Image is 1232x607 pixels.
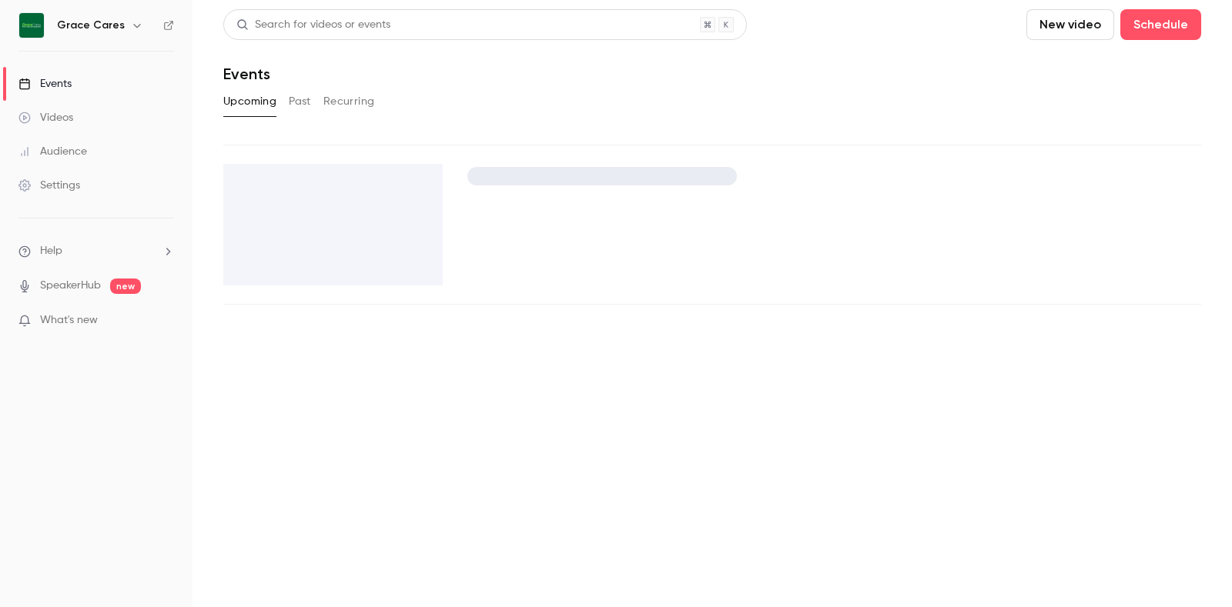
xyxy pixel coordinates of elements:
button: Schedule [1120,9,1201,40]
button: Upcoming [223,89,276,114]
h1: Events [223,65,270,83]
button: Recurring [323,89,375,114]
button: Past [289,89,311,114]
li: help-dropdown-opener [18,243,174,259]
span: new [110,278,141,294]
div: Audience [18,144,87,159]
div: Videos [18,110,73,125]
img: Grace Cares [19,13,44,38]
button: New video [1026,9,1114,40]
span: Help [40,243,62,259]
span: What's new [40,312,98,329]
div: Events [18,76,72,92]
div: Search for videos or events [236,17,390,33]
a: SpeakerHub [40,278,101,294]
h6: Grace Cares [57,18,125,33]
div: Settings [18,178,80,193]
